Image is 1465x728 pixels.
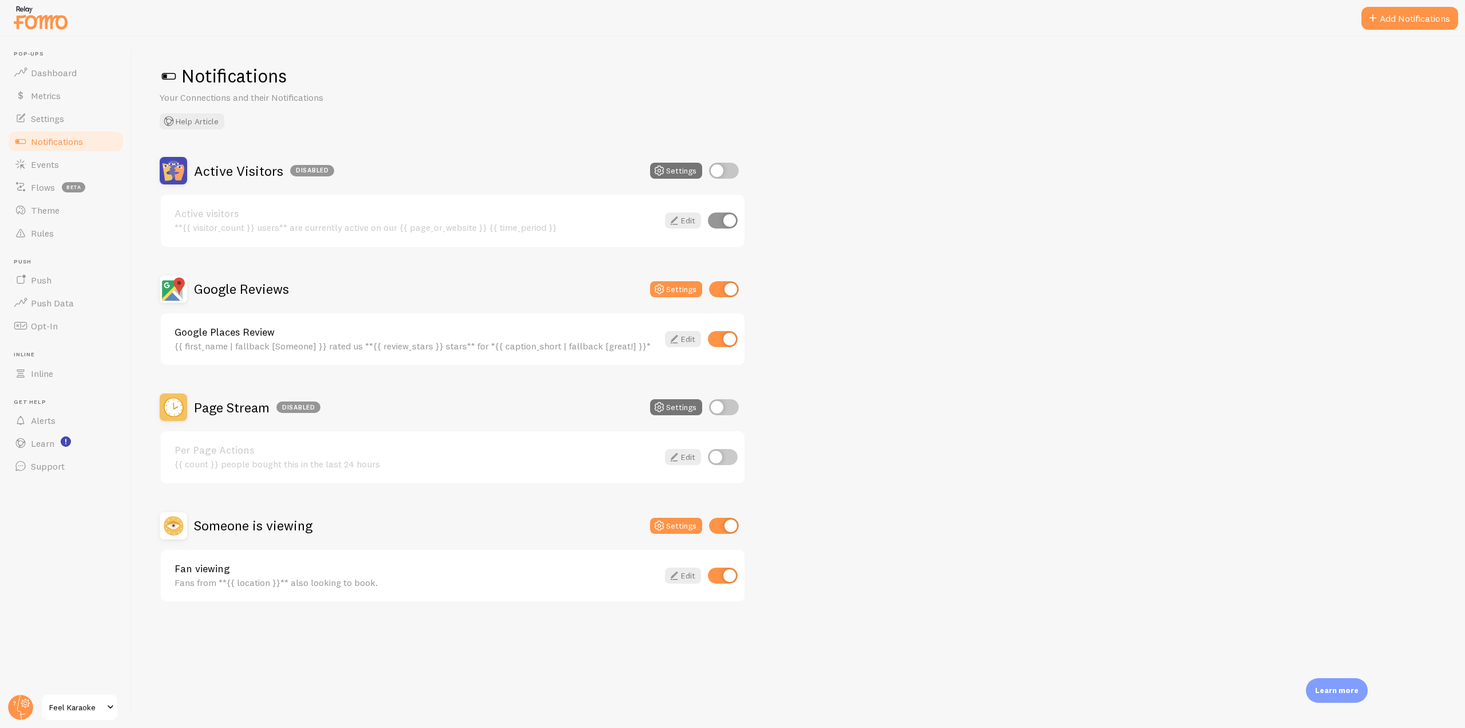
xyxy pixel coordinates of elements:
[7,269,125,292] a: Push
[7,61,125,84] a: Dashboard
[650,163,702,179] button: Settings
[160,393,187,421] img: Page Stream
[31,113,64,124] span: Settings
[31,182,55,193] span: Flows
[7,432,125,455] a: Learn
[665,213,701,229] a: Edit
[12,3,69,32] img: fomo-relay-logo-orange.svg
[31,274,52,286] span: Push
[194,162,334,180] h2: Active Visitors
[62,182,85,192] span: beta
[7,130,125,153] a: Notifications
[7,455,125,478] a: Support
[160,276,187,303] img: Google Reviews
[175,459,658,469] div: {{ count }} people bought this in the last 24 hours
[14,50,125,58] span: Pop-ups
[665,568,701,584] a: Edit
[31,461,65,472] span: Support
[160,157,187,184] img: Active Visitors
[276,402,320,413] div: Disabled
[31,67,77,78] span: Dashboard
[31,368,53,379] span: Inline
[175,327,658,337] a: Google Places Review
[31,136,83,147] span: Notifications
[7,199,125,222] a: Theme
[1315,685,1359,696] p: Learn more
[31,159,59,170] span: Events
[7,153,125,176] a: Events
[31,297,74,309] span: Push Data
[7,84,125,107] a: Metrics
[14,351,125,359] span: Inline
[41,694,118,721] a: Feel Karaoke
[7,409,125,432] a: Alerts
[175,341,658,351] div: {{ first_name | fallback [Someone] }} rated us **{{ review_stars }} stars** for *{{ caption_short...
[160,91,434,104] p: Your Connections and their Notifications
[160,113,224,129] button: Help Article
[175,222,658,233] div: **{{ visitor_count }} users** are currently active on our {{ page_or_website }} {{ time_period }}
[160,64,1438,88] h1: Notifications
[31,227,54,239] span: Rules
[14,399,125,406] span: Get Help
[665,331,701,347] a: Edit
[61,436,71,447] svg: <p>Watch New Feature Tutorials!</p>
[1306,678,1368,703] div: Learn more
[7,107,125,130] a: Settings
[665,449,701,465] a: Edit
[14,258,125,266] span: Push
[175,577,658,588] div: Fans from **{{ location }}** also looking to book.
[7,314,125,337] a: Opt-In
[31,415,56,426] span: Alerts
[650,399,702,415] button: Settings
[650,518,702,534] button: Settings
[49,701,104,714] span: Feel Karaoke
[31,320,58,332] span: Opt-In
[31,438,54,449] span: Learn
[7,176,125,199] a: Flows beta
[7,222,125,245] a: Rules
[7,362,125,385] a: Inline
[175,564,658,574] a: Fan viewing
[194,280,289,298] h2: Google Reviews
[175,208,658,219] a: Active visitors
[290,165,334,176] div: Disabled
[160,512,187,540] img: Someone is viewing
[650,281,702,297] button: Settings
[31,90,61,101] span: Metrics
[31,204,60,216] span: Theme
[7,292,125,314] a: Push Data
[175,445,658,455] a: Per Page Actions
[194,399,320,416] h2: Page Stream
[194,517,312,534] h2: Someone is viewing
